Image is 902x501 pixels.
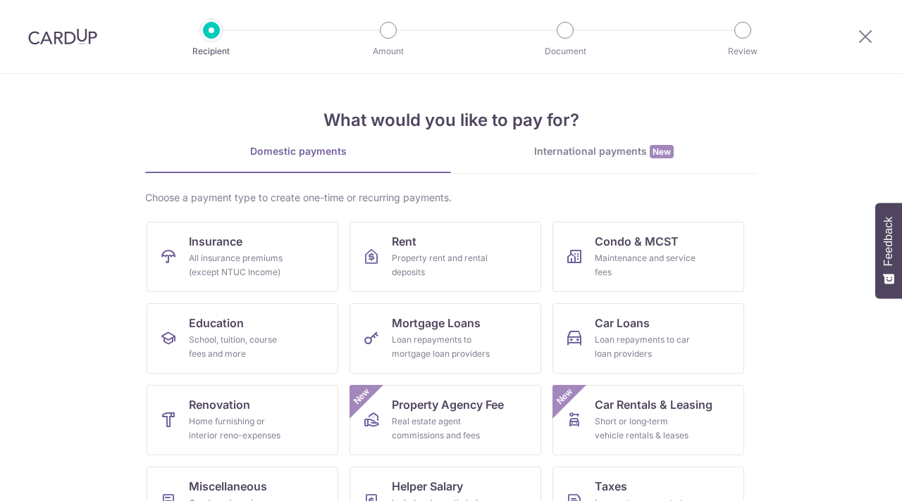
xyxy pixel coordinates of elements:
div: Maintenance and service fees [595,251,696,279]
span: Miscellaneous [189,478,267,495]
a: Property Agency FeeReal estate agent commissions and feesNew [350,385,541,455]
h4: What would you like to pay for? [145,108,757,133]
span: New [650,145,674,158]
div: Loan repayments to mortgage loan providers [392,333,493,361]
span: Rent [392,233,416,250]
span: Property Agency Fee [392,396,504,413]
span: Taxes [595,478,627,495]
span: New [350,385,373,408]
div: Short or long‑term vehicle rentals & leases [595,414,696,443]
a: InsuranceAll insurance premiums (except NTUC Income) [147,222,338,292]
div: Property rent and rental deposits [392,251,493,279]
span: Condo & MCST [595,233,679,250]
a: Condo & MCSTMaintenance and service fees [552,222,744,292]
p: Recipient [159,44,264,58]
div: International payments [451,144,757,159]
img: CardUp [28,28,97,45]
span: Education [189,315,244,331]
div: School, tuition, course fees and more [189,333,290,361]
p: Review [691,44,795,58]
p: Document [513,44,617,58]
span: Feedback [882,217,895,266]
span: New [553,385,576,408]
a: RentProperty rent and rental deposits [350,222,541,292]
span: Renovation [189,396,250,413]
div: Choose a payment type to create one-time or recurring payments. [145,191,757,205]
span: Car Rentals & Leasing [595,396,712,413]
span: Mortgage Loans [392,315,481,331]
div: Loan repayments to car loan providers [595,333,696,361]
span: Car Loans [595,315,650,331]
div: Home furnishing or interior reno-expenses [189,414,290,443]
span: Helper Salary [392,478,463,495]
p: Amount [336,44,440,58]
div: All insurance premiums (except NTUC Income) [189,251,290,279]
a: Mortgage LoansLoan repayments to mortgage loan providers [350,303,541,374]
button: Feedback - Show survey [875,203,902,298]
a: Car Rentals & LeasingShort or long‑term vehicle rentals & leasesNew [552,385,744,455]
iframe: Opens a widget where you can find more information [811,459,888,494]
a: Car LoansLoan repayments to car loan providers [552,303,744,374]
div: Domestic payments [145,144,451,158]
span: Insurance [189,233,242,250]
div: Real estate agent commissions and fees [392,414,493,443]
a: EducationSchool, tuition, course fees and more [147,303,338,374]
a: RenovationHome furnishing or interior reno-expenses [147,385,338,455]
